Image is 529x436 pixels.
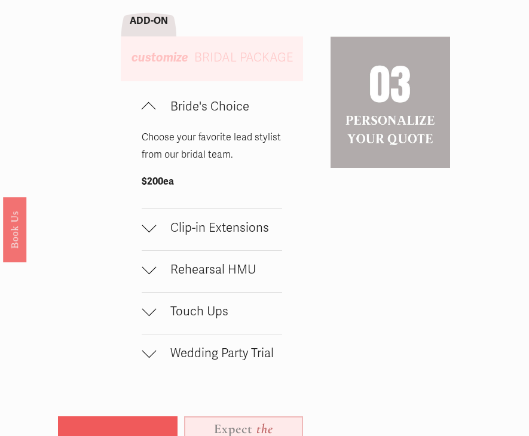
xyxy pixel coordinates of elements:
p: Choose your favorite lead stylist from our bridal team. [142,129,282,164]
button: Clip-in Extensions [142,209,282,250]
a: Book Us [3,197,26,262]
em: customize [132,50,188,65]
button: Touch Ups [142,293,282,334]
strong: ADD-ON [130,15,168,27]
span: Rehearsal HMU [156,262,282,277]
strong: $200ea [142,176,174,188]
span: Touch Ups [156,304,282,319]
span: Bride's Choice [156,99,282,114]
button: Rehearsal HMU [142,251,282,292]
div: Bride's Choice [142,129,282,208]
span: BRIDAL PACKAGE [194,50,293,65]
button: Bride's Choice [142,88,282,129]
button: Wedding Party Trial [142,334,282,376]
span: Clip-in Extensions [156,220,282,235]
span: Wedding Party Trial [156,346,282,361]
